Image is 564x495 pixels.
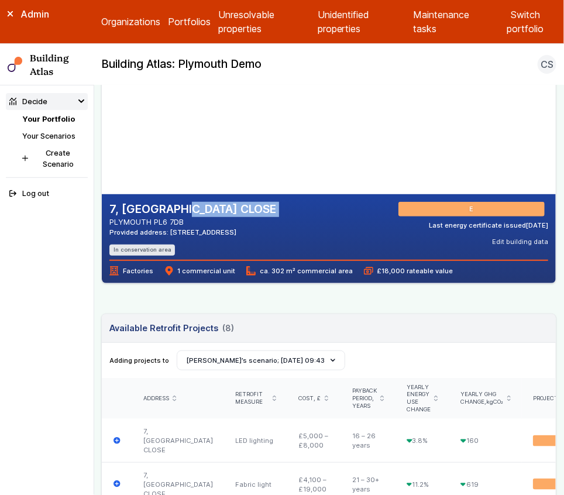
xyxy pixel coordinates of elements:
[22,132,75,140] a: Your Scenarios
[6,185,88,202] button: Log out
[541,57,553,71] span: CS
[299,395,321,403] span: Cost, £
[109,266,153,276] span: Factories
[472,204,476,214] span: E
[218,8,310,36] a: Unresolvable properties
[101,57,262,72] h2: Building Atlas: Plymouth Demo
[109,245,175,256] li: In conservation area
[318,8,406,36] a: Unidentified properties
[224,419,287,462] div: LED lighting
[6,93,88,110] summary: Decide
[109,216,276,228] address: PLYMOUTH PL6 7DB
[494,8,556,36] button: Switch portfolio
[222,322,234,335] span: (8)
[352,387,377,410] span: Payback period, years
[287,419,341,462] div: £5,000 – £8,000
[246,266,352,276] span: ca. 302 m² commercial area
[101,15,160,29] a: Organizations
[19,145,88,173] button: Create Scenario
[235,391,269,406] span: Retrofit measure
[109,356,169,365] span: Adding projects to
[364,266,453,276] span: £18,000 rateable value
[8,57,23,72] img: main-0bbd2752.svg
[486,398,503,405] span: kgCO₂
[9,96,47,107] div: Decide
[132,419,224,462] div: 7, [GEOGRAPHIC_DATA] CLOSE
[492,237,548,246] button: Edit building data
[341,419,396,462] div: 16 – 26 years
[449,419,522,462] div: 160
[109,322,233,335] h3: Available Retrofit Projects
[407,384,431,414] span: Yearly energy use change
[538,55,556,74] button: CS
[109,228,276,237] div: Provided address: [STREET_ADDRESS]
[177,350,345,370] button: [PERSON_NAME]’s scenario; [DATE] 09:43
[164,266,235,276] span: 1 commercial unit
[526,221,548,229] time: [DATE]
[168,15,211,29] a: Portfolios
[460,391,503,406] span: Yearly GHG change,
[413,8,487,36] a: Maintenance tasks
[429,221,548,230] div: Last energy certificate issued
[143,395,169,403] span: Address
[396,419,449,462] div: 3.8%
[109,202,276,217] h2: 7, [GEOGRAPHIC_DATA] CLOSE
[22,115,75,123] a: Your Portfolio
